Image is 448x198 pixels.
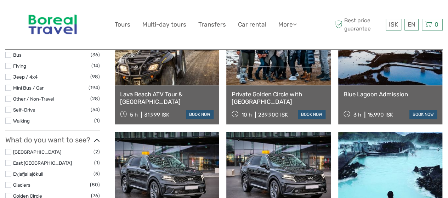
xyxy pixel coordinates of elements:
span: (194) [89,84,100,92]
span: ISK [389,21,398,28]
a: book now [186,110,214,119]
h3: What do you want to see? [5,136,100,144]
p: We're away right now. Please check back later! [10,12,80,18]
span: (36) [91,51,100,59]
span: 5 h [130,112,138,118]
span: (1) [94,159,100,167]
a: Walking [13,118,30,124]
div: 31.999 ISK [144,112,169,118]
span: (2) [93,148,100,156]
span: (98) [90,73,100,81]
a: book now [298,110,325,119]
a: Bus [13,52,22,58]
span: (54) [91,106,100,114]
a: Jeep / 4x4 [13,74,38,80]
div: EN [404,19,419,30]
span: 0 [433,21,440,28]
button: Open LiveChat chat widget [81,11,90,19]
a: Blue Lagoon Admission [344,91,437,98]
div: 15.990 ISK [368,112,393,118]
span: (80) [90,181,100,189]
a: Flying [13,63,26,69]
a: Private Golden Circle with [GEOGRAPHIC_DATA] [232,91,325,105]
span: Best price guarantee [333,17,384,32]
span: 3 h [353,112,361,118]
img: 346-854fea8c-10b9-4d52-aacf-0976180d9f3a_logo_big.jpg [24,5,82,44]
a: Eyjafjallajökull [13,171,43,177]
a: Transfers [198,19,226,30]
a: Tours [115,19,130,30]
span: (28) [90,95,100,103]
span: (1) [94,117,100,125]
a: Glaciers [13,182,30,188]
a: Other / Non-Travel [13,96,54,102]
a: book now [409,110,437,119]
div: 239.900 ISK [258,112,288,118]
a: Multi-day tours [142,19,186,30]
span: (14) [91,62,100,70]
a: Self-Drive [13,107,35,113]
span: (5) [93,170,100,178]
span: 10 h [242,112,252,118]
a: [GEOGRAPHIC_DATA] [13,149,61,155]
a: Lava Beach ATV Tour & [GEOGRAPHIC_DATA] [120,91,214,105]
a: Car rental [238,19,266,30]
a: East [GEOGRAPHIC_DATA] [13,160,72,166]
a: Mini Bus / Car [13,85,44,91]
a: More [278,19,297,30]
